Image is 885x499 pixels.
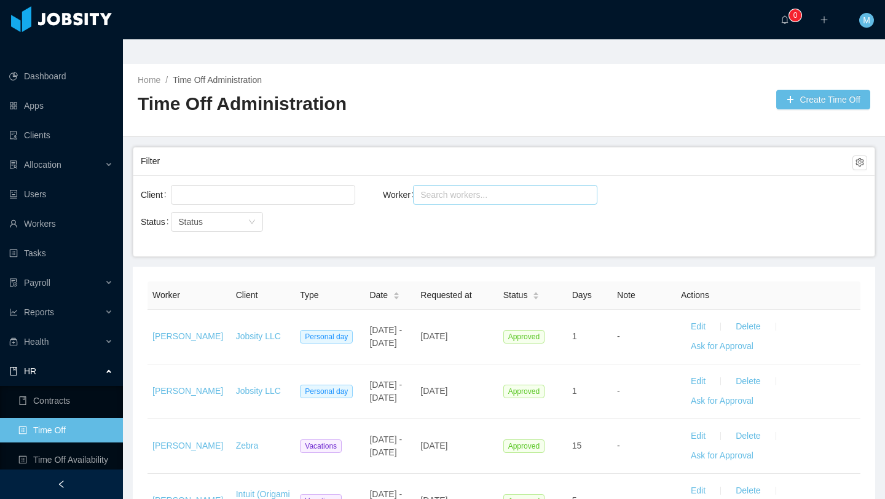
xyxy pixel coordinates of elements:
span: - [617,386,620,396]
button: Delete [726,317,770,337]
button: Ask for Approval [681,391,763,411]
span: [DATE] - [DATE] [369,434,402,457]
span: [DATE] [420,331,447,341]
button: Ask for Approval [681,337,763,356]
span: Status [178,217,203,227]
span: [DATE] [420,441,447,450]
span: Reports [24,307,54,317]
i: icon: solution [9,160,18,169]
input: Worker [417,187,423,202]
span: 1 [572,331,577,341]
span: Requested at [420,290,471,300]
a: [PERSON_NAME] [152,331,223,341]
button: Ask for Approval [681,446,763,466]
span: Allocation [24,160,61,170]
h2: Time Off Administration [138,92,504,117]
span: Health [24,337,49,347]
a: icon: auditClients [9,123,113,147]
i: icon: line-chart [9,308,18,316]
label: Status [141,217,174,227]
span: Status [503,289,528,302]
div: Sort [393,290,400,299]
span: 1 [572,386,577,396]
span: - [617,441,620,450]
span: 15 [572,441,582,450]
span: Date [369,289,388,302]
i: icon: medicine-box [9,337,18,346]
a: [PERSON_NAME] [152,441,223,450]
a: icon: profileTime Off Availability [18,447,113,472]
label: Worker [383,190,419,200]
span: Client [236,290,258,300]
span: HR [24,366,36,376]
button: Edit [681,372,715,391]
i: icon: file-protect [9,278,18,287]
span: Personal day [300,385,353,398]
span: Vacations [300,439,342,453]
button: Delete [726,426,770,446]
a: [PERSON_NAME] [152,386,223,396]
i: icon: left [57,480,66,489]
button: icon: setting [852,155,867,170]
a: icon: bookContracts [18,388,113,413]
span: M [863,13,870,28]
span: Type [300,290,318,300]
a: icon: profileTasks [9,241,113,265]
span: Actions [681,290,709,300]
a: Zebra [236,441,259,450]
i: icon: caret-up [393,290,400,294]
button: Edit [681,426,715,446]
a: icon: pie-chartDashboard [9,64,113,88]
span: Payroll [24,278,50,288]
input: Client [175,187,181,202]
div: Search workers... [420,189,579,201]
div: Filter [141,150,852,173]
i: icon: caret-up [533,290,540,294]
button: icon: plusCreate Time Off [776,90,870,109]
a: Home [138,75,160,85]
i: icon: book [9,367,18,375]
a: Jobsity LLC [236,331,281,341]
span: - [617,331,620,341]
div: Sort [532,290,540,299]
i: icon: down [248,218,256,227]
span: [DATE] [420,386,447,396]
a: icon: profileTime Off [18,418,113,442]
a: icon: userWorkers [9,211,113,236]
i: icon: caret-down [533,295,540,299]
span: Worker [152,290,180,300]
i: icon: caret-down [393,295,400,299]
a: Time Off Administration [173,75,262,85]
span: [DATE] - [DATE] [369,325,402,348]
label: Client [141,190,171,200]
a: icon: appstoreApps [9,93,113,118]
a: Jobsity LLC [236,386,281,396]
a: icon: robotUsers [9,182,113,206]
span: Personal day [300,330,353,344]
span: Approved [503,330,545,344]
button: Edit [681,317,715,337]
span: / [165,75,168,85]
button: Delete [726,372,770,391]
span: Approved [503,385,545,398]
span: Note [617,290,635,300]
span: Approved [503,439,545,453]
span: [DATE] - [DATE] [369,380,402,403]
span: Days [572,290,592,300]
